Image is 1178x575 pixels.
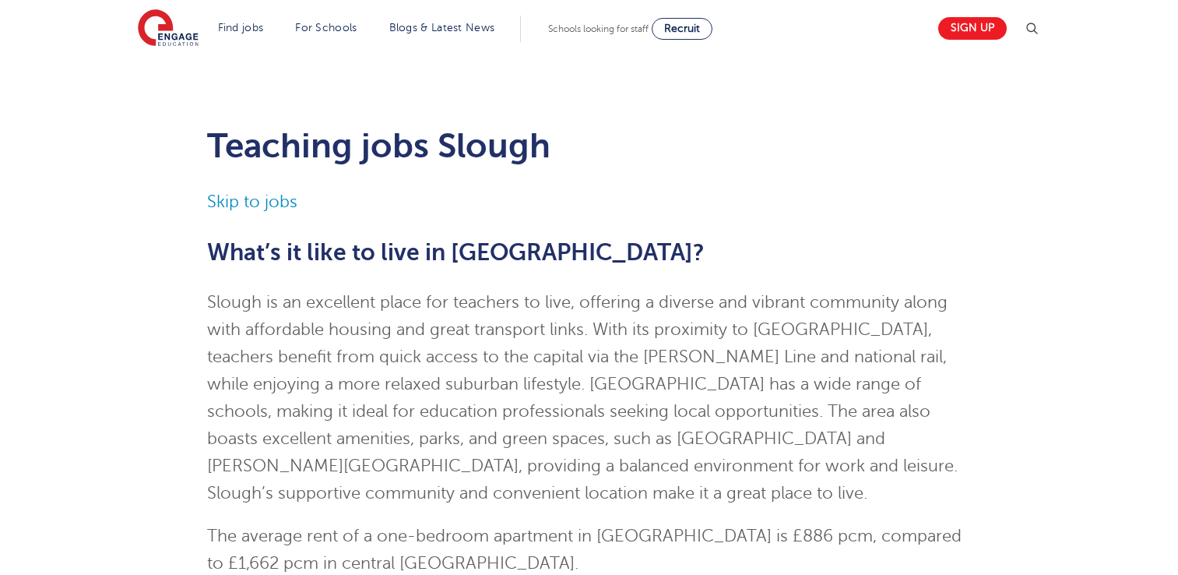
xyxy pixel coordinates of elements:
[207,192,297,211] a: Skip to jobs
[652,18,712,40] a: Recruit
[138,9,199,48] img: Engage Education
[207,126,971,165] h1: Teaching jobs Slough
[389,22,495,34] a: Blogs & Latest News
[548,23,649,34] span: Schools looking for staff
[295,22,357,34] a: For Schools
[207,527,962,573] span: The average rent of a one-bedroom apartment in [GEOGRAPHIC_DATA] is £886 pcm, compared to £1,662 ...
[218,22,264,34] a: Find jobs
[207,239,705,266] span: What’s it like to live in [GEOGRAPHIC_DATA]?
[664,23,700,34] span: Recruit
[938,17,1007,40] a: Sign up
[207,289,971,507] p: Slough is an excellent place for teachers to live, offering a diverse and vibrant community along...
